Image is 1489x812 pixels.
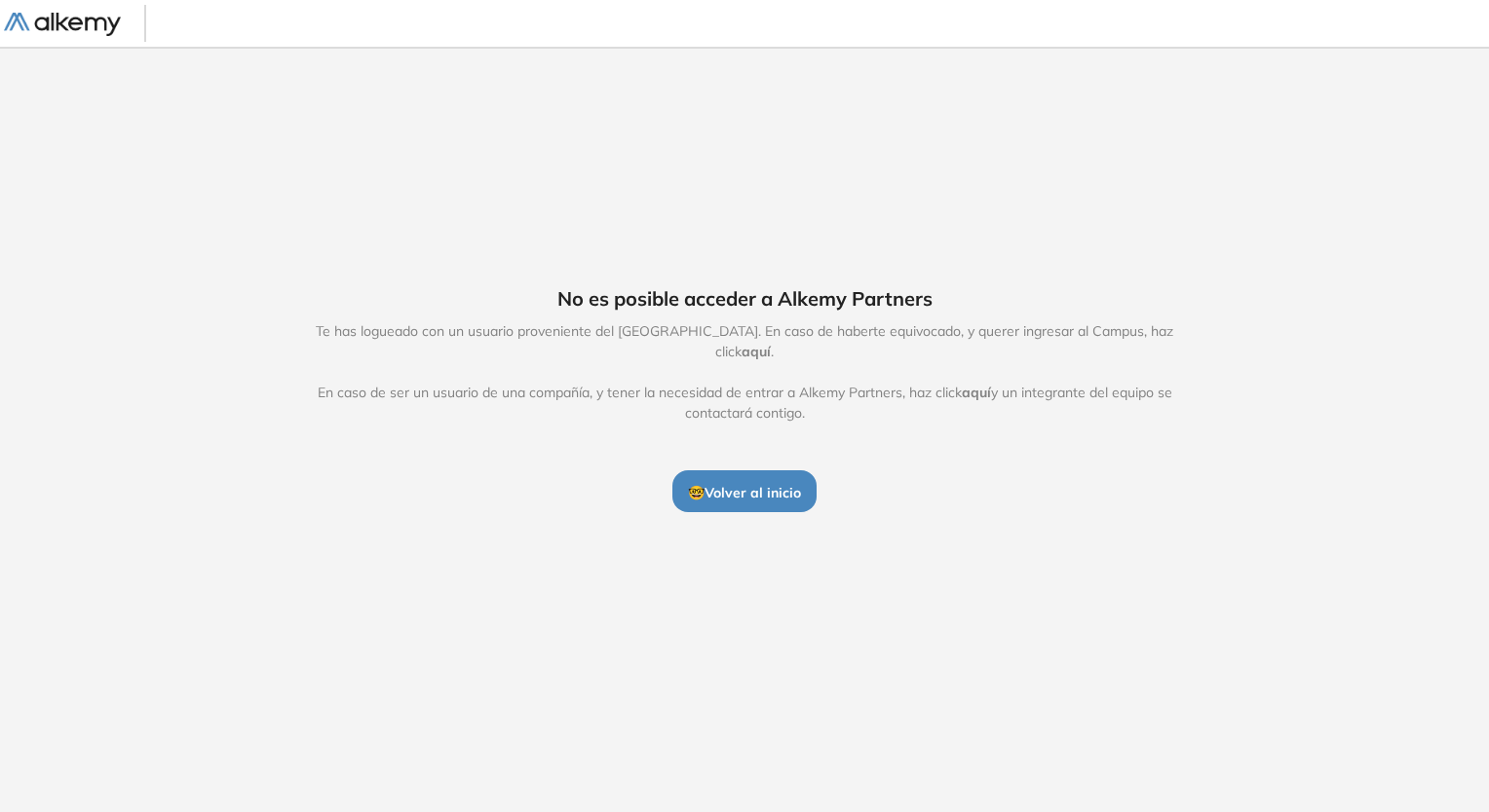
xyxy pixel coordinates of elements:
span: 🤓 Volver al inicio [688,484,801,501]
img: Logo [4,13,121,37]
span: No es posible acceder a Alkemy Partners [557,284,933,314]
span: aquí [742,343,771,360]
span: aquí [962,384,991,401]
button: 🤓Volver al inicio [672,470,817,511]
span: Te has logueado con un usuario proveniente del [GEOGRAPHIC_DATA]. En caso de haberte equivocado, ... [295,321,1194,424]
